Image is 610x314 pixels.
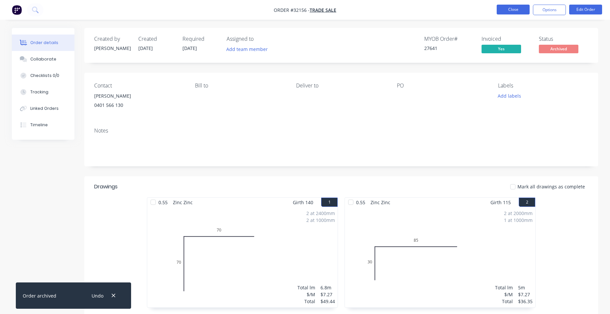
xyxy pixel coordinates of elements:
[518,298,533,305] div: $36.35
[504,210,533,217] div: 2 at 2000mm
[12,5,22,15] img: Factory
[518,284,533,291] div: 5m
[533,5,566,15] button: Options
[517,183,585,190] span: Mark all drawings as complete
[297,291,315,298] div: $/M
[539,36,588,42] div: Status
[94,91,184,101] div: [PERSON_NAME]
[30,40,58,46] div: Order details
[498,83,588,89] div: Labels
[297,284,315,291] div: Total lm
[320,291,335,298] div: $7.27
[182,45,197,51] span: [DATE]
[94,183,118,191] div: Drawings
[482,45,521,53] span: Yes
[490,198,511,207] span: Girth 115
[195,83,285,89] div: Bill to
[497,5,530,14] button: Close
[495,298,513,305] div: Total
[296,83,386,89] div: Deliver to
[94,128,588,134] div: Notes
[353,198,368,207] span: 0.55
[94,91,184,112] div: [PERSON_NAME]0401 566 130
[147,207,338,307] div: 070702 at 2400mm2 at 1000mmTotal lm$/MTotal6.8m$7.27$49.44
[539,45,578,53] span: Archived
[297,298,315,305] div: Total
[306,210,335,217] div: 2 at 2400mm
[569,5,602,14] button: Edit Order
[30,73,59,79] div: Checklists 0/0
[518,291,533,298] div: $7.27
[12,67,74,84] button: Checklists 0/0
[12,100,74,117] button: Linked Orders
[30,56,56,62] div: Collaborate
[30,106,59,111] div: Linked Orders
[12,84,74,100] button: Tracking
[12,117,74,133] button: Timeline
[368,198,393,207] span: Zinc Zinc
[30,89,48,95] div: Tracking
[321,198,338,207] button: 1
[274,7,310,13] span: Order #32156 -
[94,101,184,110] div: 0401 566 130
[138,45,153,51] span: [DATE]
[397,83,487,89] div: PO
[94,36,130,42] div: Created by
[170,198,195,207] span: Zinc Zinc
[23,292,56,299] div: Order archived
[223,45,271,54] button: Add team member
[320,284,335,291] div: 6.8m
[310,7,336,13] a: TRADE SALE
[482,36,531,42] div: Invoiced
[306,217,335,224] div: 2 at 1000mm
[495,284,513,291] div: Total lm
[495,291,513,298] div: $/M
[12,35,74,51] button: Order details
[345,207,535,307] div: 030852 at 2000mm1 at 1000mmTotal lm$/MTotal5m$7.27$36.35
[30,122,48,128] div: Timeline
[293,198,313,207] span: Girth 140
[94,45,130,52] div: [PERSON_NAME]
[12,51,74,67] button: Collaborate
[519,198,535,207] button: 2
[494,91,524,100] button: Add labels
[88,291,107,300] button: Undo
[424,36,474,42] div: MYOB Order #
[227,36,292,42] div: Assigned to
[424,45,474,52] div: 27641
[156,198,170,207] span: 0.55
[94,83,184,89] div: Contact
[320,298,335,305] div: $49.44
[227,45,271,54] button: Add team member
[182,36,219,42] div: Required
[504,217,533,224] div: 1 at 1000mm
[138,36,175,42] div: Created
